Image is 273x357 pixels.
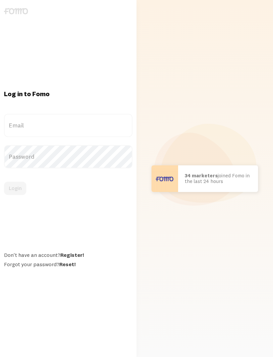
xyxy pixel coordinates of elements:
p: joined Fomo in the last 24 hours [185,173,251,184]
a: Register! [60,252,84,258]
label: Email [4,114,133,137]
div: Forgot your password? [4,261,133,268]
img: User avatar [151,165,178,192]
img: fomo-logo-gray-b99e0e8ada9f9040e2984d0d95b3b12da0074ffd48d1e5cb62ac37fc77b0b268.svg [4,8,28,14]
label: Password [4,145,133,168]
h1: Log in to Fomo [4,89,133,98]
a: Reset! [59,261,76,268]
b: 34 marketers [185,172,218,179]
div: Don't have an account? [4,252,133,258]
